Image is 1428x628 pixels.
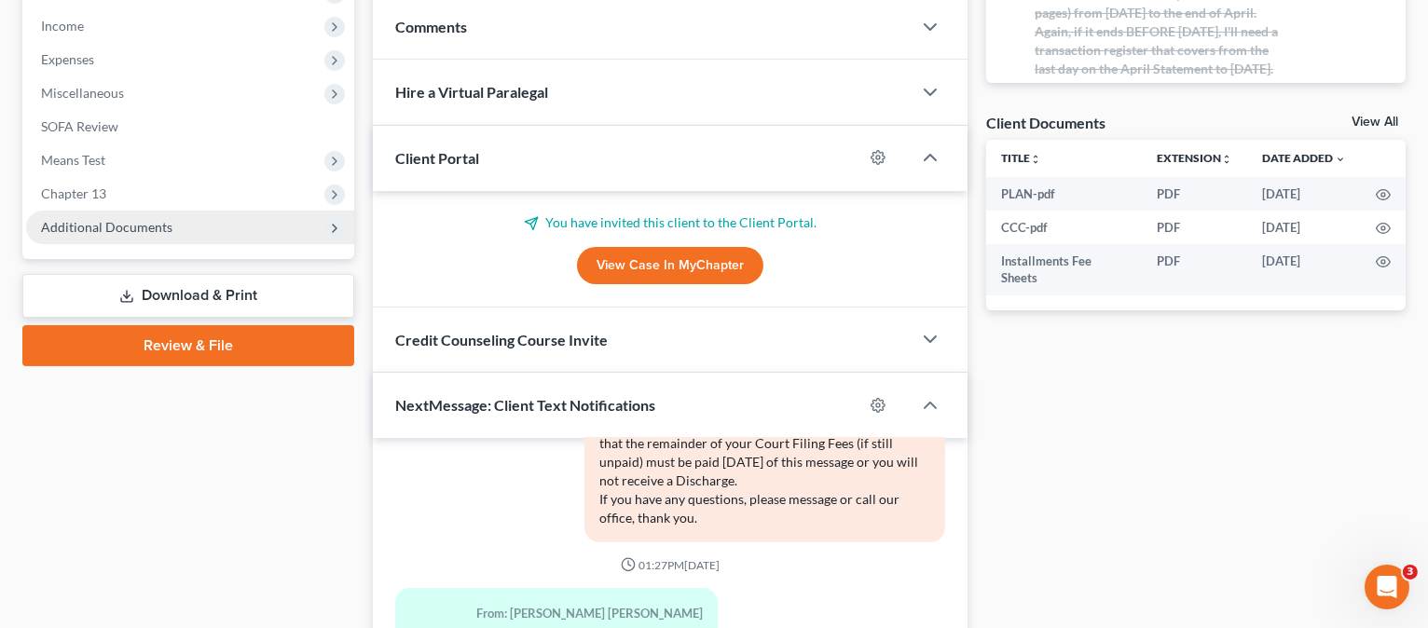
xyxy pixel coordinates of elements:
[41,18,84,34] span: Income
[1335,154,1346,165] i: expand_more
[395,557,945,573] div: 01:27PM[DATE]
[395,331,608,348] span: Credit Counseling Course Invite
[41,185,106,201] span: Chapter 13
[599,416,930,527] div: Hello, this is a reminder from Attorney [PERSON_NAME] that the remainder of your Court Filing Fee...
[22,274,354,318] a: Download & Print
[1403,565,1418,580] span: 3
[41,219,172,235] span: Additional Documents
[577,247,763,284] a: View Case in MyChapter
[986,244,1142,295] td: Installments Fee Sheets
[986,211,1142,244] td: CCC-pdf
[1142,244,1247,295] td: PDF
[1247,244,1361,295] td: [DATE]
[1365,565,1409,609] iframe: Intercom live chat
[41,118,118,134] span: SOFA Review
[1352,116,1398,129] a: View All
[1262,151,1346,165] a: Date Added expand_more
[395,149,479,167] span: Client Portal
[1142,177,1247,211] td: PDF
[1157,151,1232,165] a: Extensionunfold_more
[395,83,548,101] span: Hire a Virtual Paralegal
[410,603,703,624] div: From: [PERSON_NAME] [PERSON_NAME]
[395,396,655,414] span: NextMessage: Client Text Notifications
[395,213,945,232] p: You have invited this client to the Client Portal.
[22,325,354,366] a: Review & File
[26,110,354,143] a: SOFA Review
[986,113,1105,132] div: Client Documents
[41,152,105,168] span: Means Test
[1221,154,1232,165] i: unfold_more
[1030,154,1041,165] i: unfold_more
[395,18,467,35] span: Comments
[986,177,1142,211] td: PLAN-pdf
[1001,151,1041,165] a: Titleunfold_more
[41,85,124,101] span: Miscellaneous
[1247,177,1361,211] td: [DATE]
[1142,211,1247,244] td: PDF
[41,51,94,67] span: Expenses
[1247,211,1361,244] td: [DATE]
